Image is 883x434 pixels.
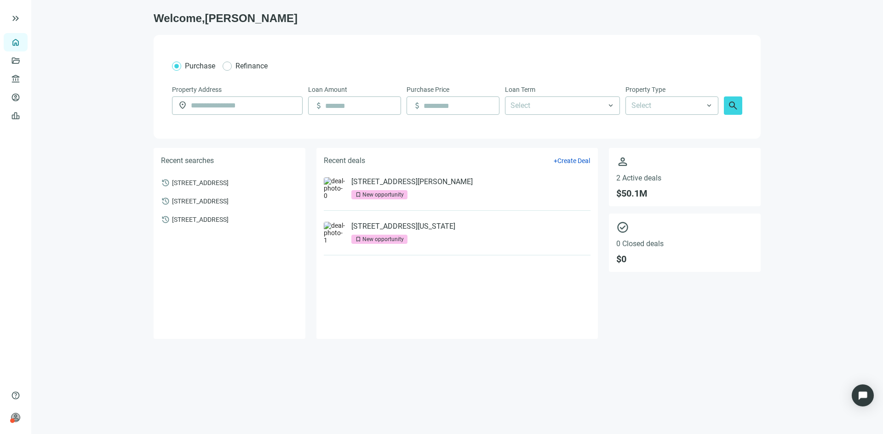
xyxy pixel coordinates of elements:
[11,74,17,84] span: account_balance
[724,96,742,115] button: search
[172,215,229,223] span: [STREET_ADDRESS]
[355,192,361,198] span: bookmark
[324,177,346,199] img: deal-photo-0
[852,384,874,406] div: Open Intercom Messenger
[161,197,170,206] span: history
[553,157,591,165] button: +Create Deal
[161,215,170,224] span: history
[172,85,222,95] span: Property Address
[625,85,665,95] span: Property Type
[308,85,347,95] span: Loan Amount
[413,101,422,110] span: attach_money
[178,101,187,110] span: location_on
[11,413,20,422] span: person
[616,155,753,168] span: person
[557,157,590,164] span: Create Deal
[235,62,268,70] span: Refinance
[728,100,739,111] span: search
[161,178,170,187] span: history
[505,85,535,95] span: Loan Term
[351,222,455,231] a: [STREET_ADDRESS][US_STATE]
[407,85,449,95] span: Purchase Price
[324,222,346,244] img: deal-photo-1
[161,155,214,166] h5: Recent searches
[10,13,21,24] button: keyboard_double_arrow_right
[616,254,753,265] span: $ 0
[351,177,473,186] a: [STREET_ADDRESS][PERSON_NAME]
[172,197,229,205] span: [STREET_ADDRESS]
[616,221,753,234] span: check_circle
[554,157,557,164] span: +
[172,178,229,186] span: [STREET_ADDRESS]
[185,62,215,70] span: Purchase
[324,155,365,166] h5: Recent deals
[616,239,753,248] span: 0 Closed deals
[362,235,404,244] div: New opportunity
[154,11,761,26] h1: Welcome, [PERSON_NAME]
[616,174,753,182] span: 2 Active deals
[616,188,753,199] span: $ 50.1M
[11,391,20,400] span: help
[355,236,361,242] span: bookmark
[362,190,404,199] div: New opportunity
[314,101,323,110] span: attach_money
